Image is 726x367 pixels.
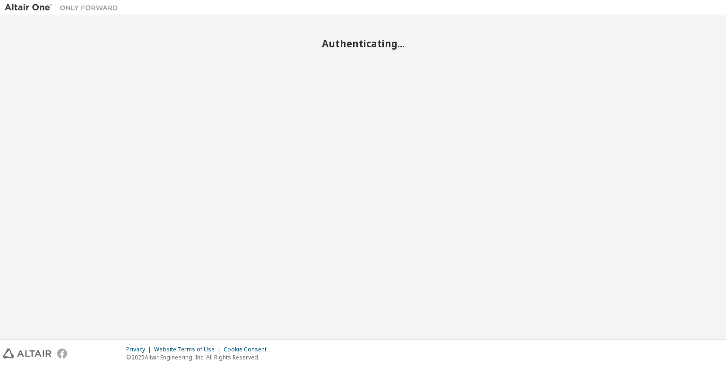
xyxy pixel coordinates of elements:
div: Cookie Consent [224,346,272,353]
p: © 2025 Altair Engineering, Inc. All Rights Reserved. [126,353,272,361]
img: altair_logo.svg [3,349,52,358]
div: Privacy [126,346,154,353]
img: facebook.svg [57,349,67,358]
div: Website Terms of Use [154,346,224,353]
h2: Authenticating... [5,37,721,50]
img: Altair One [5,3,123,12]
